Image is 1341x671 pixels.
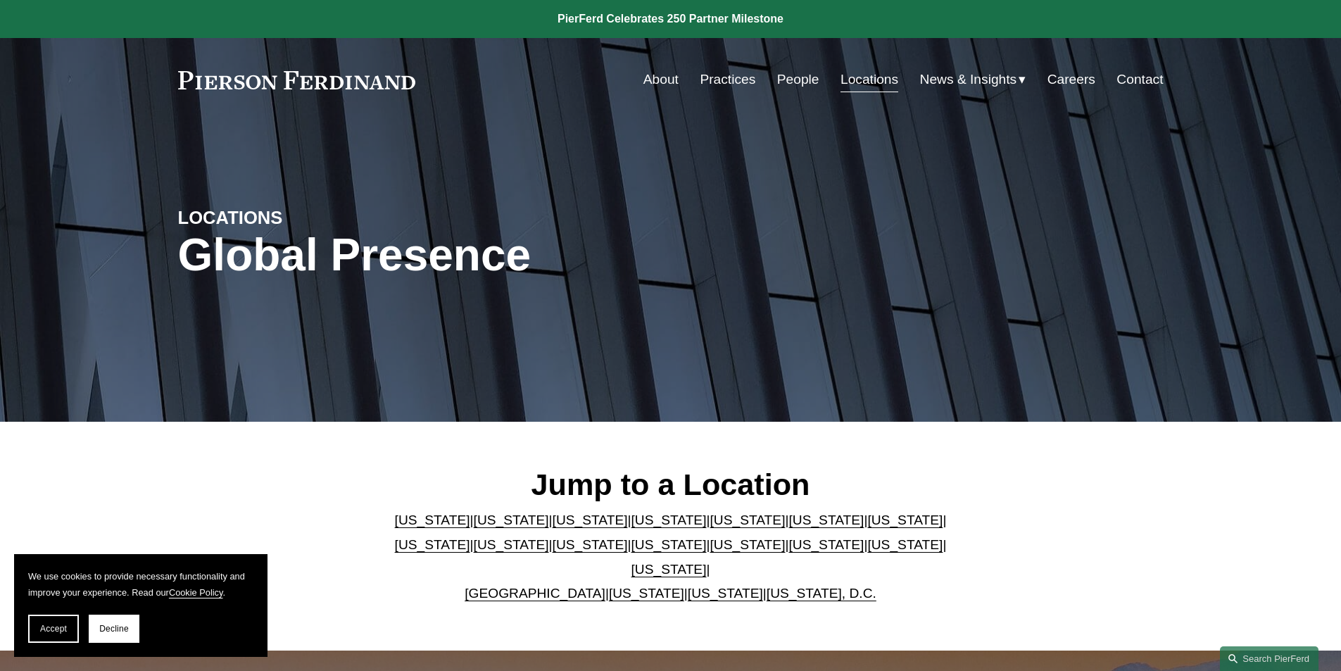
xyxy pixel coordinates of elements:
[867,513,943,527] a: [US_STATE]
[553,537,628,552] a: [US_STATE]
[474,513,549,527] a: [US_STATE]
[28,568,253,601] p: We use cookies to provide necessary functionality and improve your experience. Read our .
[788,513,864,527] a: [US_STATE]
[710,537,785,552] a: [US_STATE]
[395,513,470,527] a: [US_STATE]
[788,537,864,552] a: [US_STATE]
[777,66,819,93] a: People
[609,586,684,601] a: [US_STATE]
[1047,66,1095,93] a: Careers
[553,513,628,527] a: [US_STATE]
[841,66,898,93] a: Locations
[710,513,785,527] a: [US_STATE]
[643,66,679,93] a: About
[767,586,876,601] a: [US_STATE], D.C.
[383,508,958,606] p: | | | | | | | | | | | | | | | | | |
[1220,646,1318,671] a: Search this site
[465,586,605,601] a: [GEOGRAPHIC_DATA]
[14,554,267,657] section: Cookie banner
[1116,66,1163,93] a: Contact
[920,66,1026,93] a: folder dropdown
[700,66,755,93] a: Practices
[920,68,1017,92] span: News & Insights
[383,466,958,503] h2: Jump to a Location
[867,537,943,552] a: [US_STATE]
[688,586,763,601] a: [US_STATE]
[631,562,707,577] a: [US_STATE]
[169,587,223,598] a: Cookie Policy
[40,624,67,634] span: Accept
[99,624,129,634] span: Decline
[89,615,139,643] button: Decline
[178,206,424,229] h4: LOCATIONS
[395,537,470,552] a: [US_STATE]
[28,615,79,643] button: Accept
[474,537,549,552] a: [US_STATE]
[631,513,707,527] a: [US_STATE]
[631,537,707,552] a: [US_STATE]
[178,230,835,281] h1: Global Presence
